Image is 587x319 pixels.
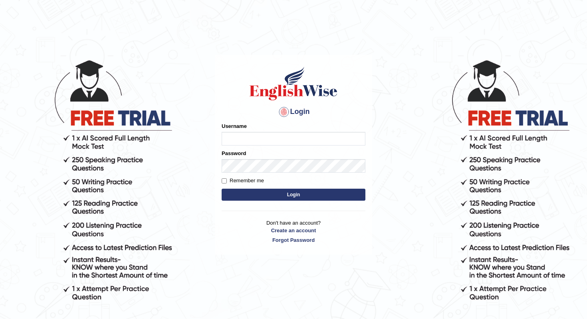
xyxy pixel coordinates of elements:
a: Forgot Password [222,236,365,244]
button: Login [222,189,365,201]
label: Remember me [222,177,264,185]
label: Username [222,122,247,130]
p: Don't have an account? [222,219,365,244]
input: Remember me [222,178,227,183]
h4: Login [222,106,365,118]
label: Password [222,150,246,157]
img: Logo of English Wise sign in for intelligent practice with AI [248,66,339,102]
a: Create an account [222,227,365,234]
